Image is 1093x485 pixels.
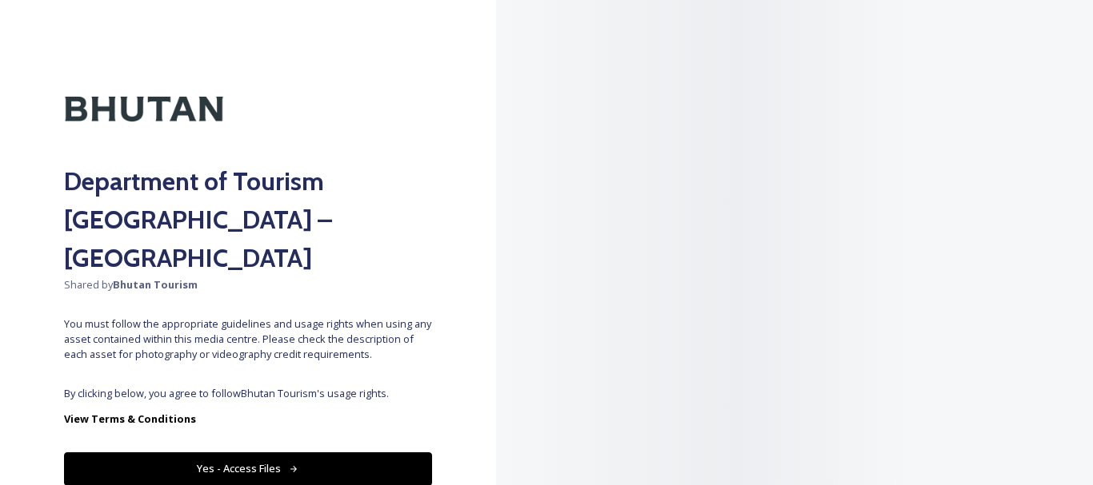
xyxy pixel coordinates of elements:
[64,162,432,277] h2: Department of Tourism [GEOGRAPHIC_DATA] – [GEOGRAPHIC_DATA]
[64,452,432,485] button: Yes - Access Files
[64,316,432,363] span: You must follow the appropriate guidelines and usage rights when using any asset contained within...
[64,411,196,426] strong: View Terms & Conditions
[64,277,432,292] span: Shared by
[64,64,224,154] img: Kingdom-of-Bhutan-Logo.png
[64,386,432,401] span: By clicking below, you agree to follow Bhutan Tourism 's usage rights.
[113,277,198,292] strong: Bhutan Tourism
[64,409,432,428] a: View Terms & Conditions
